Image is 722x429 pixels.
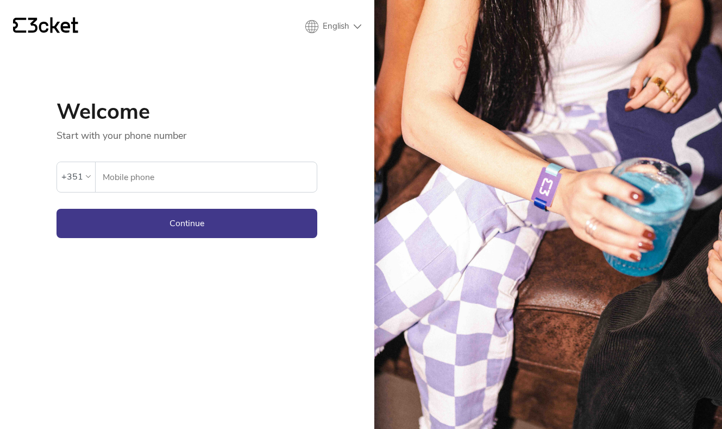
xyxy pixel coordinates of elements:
[56,101,317,123] h1: Welcome
[96,162,317,193] label: Mobile phone
[56,123,317,142] p: Start with your phone number
[61,169,83,185] div: +351
[13,18,26,33] g: {' '}
[102,162,317,192] input: Mobile phone
[56,209,317,238] button: Continue
[13,17,78,36] a: {' '}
